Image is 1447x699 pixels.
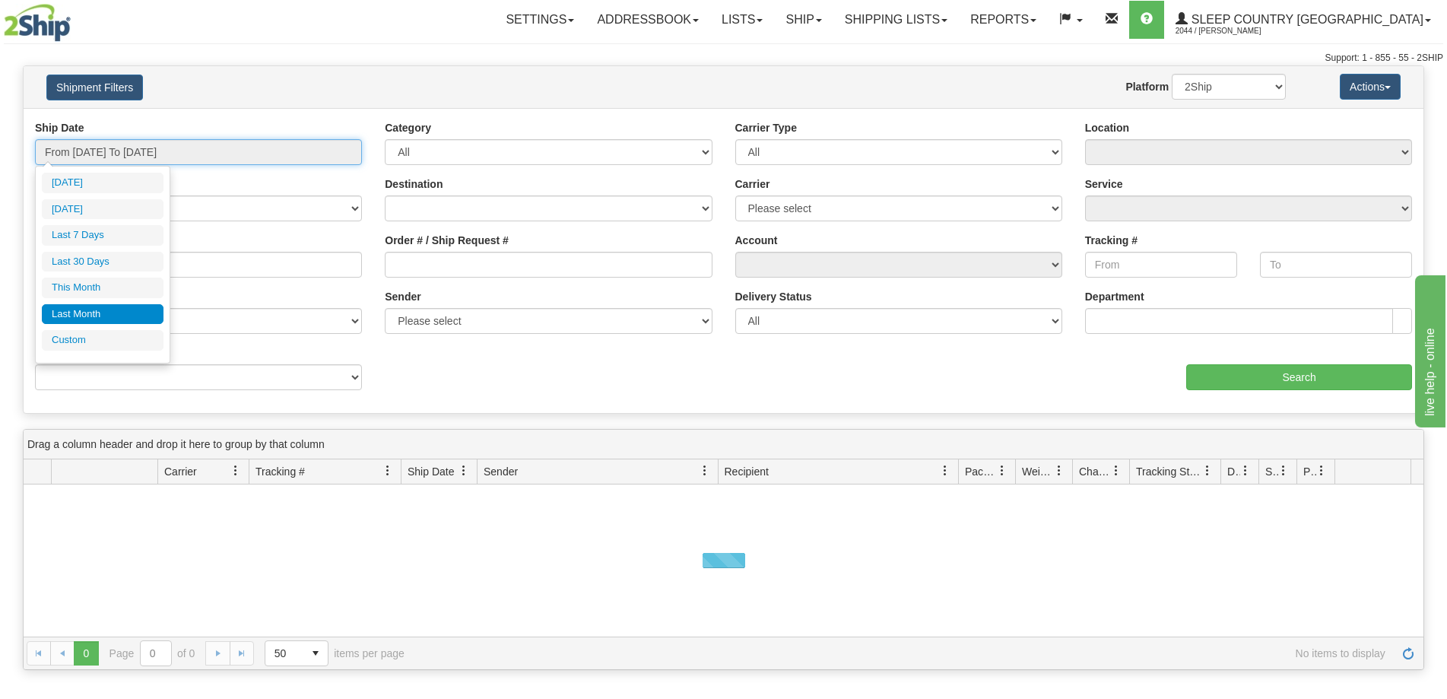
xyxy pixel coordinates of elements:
label: Carrier [735,176,770,192]
label: Department [1085,289,1144,304]
a: Addressbook [585,1,710,39]
label: Delivery Status [735,289,812,304]
span: Carrier [164,464,197,479]
li: Last 7 Days [42,225,163,246]
button: Actions [1340,74,1401,100]
a: Refresh [1396,641,1420,666]
span: Tracking Status [1136,464,1202,479]
label: Location [1085,120,1129,135]
a: Recipient filter column settings [932,458,958,484]
a: Settings [494,1,585,39]
label: Order # / Ship Request # [385,233,509,248]
span: Pickup Status [1303,464,1316,479]
li: This Month [42,278,163,298]
label: Platform [1125,79,1169,94]
a: Weight filter column settings [1046,458,1072,484]
label: Service [1085,176,1123,192]
button: Shipment Filters [46,75,143,100]
span: Sender [484,464,518,479]
a: Shipping lists [833,1,959,39]
li: [DATE] [42,173,163,193]
span: 2044 / [PERSON_NAME] [1176,24,1290,39]
span: Sleep Country [GEOGRAPHIC_DATA] [1188,13,1423,26]
label: Sender [385,289,420,304]
label: Tracking # [1085,233,1138,248]
input: From [1085,252,1237,278]
a: Pickup Status filter column settings [1309,458,1334,484]
a: Ship Date filter column settings [451,458,477,484]
div: live help - online [11,9,141,27]
a: Lists [710,1,774,39]
div: grid grouping header [24,430,1423,459]
span: Page 0 [74,641,98,666]
a: Tracking # filter column settings [375,458,401,484]
span: Delivery Status [1227,464,1240,479]
input: To [1260,252,1412,278]
span: Charge [1079,464,1111,479]
span: 50 [274,646,294,661]
li: Custom [42,330,163,351]
a: Sender filter column settings [692,458,718,484]
span: select [303,641,328,666]
span: Page of 0 [109,640,195,666]
img: logo2044.jpg [4,4,71,42]
span: Recipient [725,464,769,479]
div: Support: 1 - 855 - 55 - 2SHIP [4,52,1443,65]
a: Shipment Issues filter column settings [1271,458,1296,484]
a: Ship [774,1,833,39]
label: Carrier Type [735,120,797,135]
input: Search [1186,364,1412,390]
label: Ship Date [35,120,84,135]
span: Shipment Issues [1265,464,1278,479]
a: Carrier filter column settings [223,458,249,484]
a: Tracking Status filter column settings [1195,458,1220,484]
iframe: chat widget [1412,272,1445,427]
label: Account [735,233,778,248]
li: [DATE] [42,199,163,220]
label: Category [385,120,431,135]
a: Reports [959,1,1048,39]
span: Ship Date [408,464,454,479]
a: Charge filter column settings [1103,458,1129,484]
li: Last 30 Days [42,252,163,272]
a: Packages filter column settings [989,458,1015,484]
span: Tracking # [255,464,305,479]
a: Delivery Status filter column settings [1233,458,1258,484]
span: Packages [965,464,997,479]
li: Last Month [42,304,163,325]
span: items per page [265,640,405,666]
span: No items to display [426,647,1385,659]
span: Page sizes drop down [265,640,328,666]
span: Weight [1022,464,1054,479]
label: Destination [385,176,443,192]
a: Sleep Country [GEOGRAPHIC_DATA] 2044 / [PERSON_NAME] [1164,1,1442,39]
